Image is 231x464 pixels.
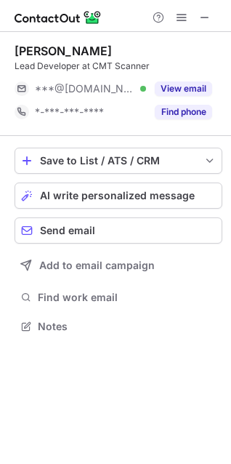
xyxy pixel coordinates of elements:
[15,183,222,209] button: AI write personalized message
[38,291,216,304] span: Find work email
[15,60,222,73] div: Lead Developer at CMT Scanner
[155,105,212,119] button: Reveal Button
[155,81,212,96] button: Reveal Button
[39,260,155,271] span: Add to email campaign
[35,82,135,95] span: ***@[DOMAIN_NAME]
[40,155,197,167] div: Save to List / ATS / CRM
[15,44,112,58] div: [PERSON_NAME]
[15,148,222,174] button: save-profile-one-click
[15,316,222,337] button: Notes
[15,217,222,244] button: Send email
[40,225,95,236] span: Send email
[40,190,195,201] span: AI write personalized message
[38,320,216,333] span: Notes
[15,9,102,26] img: ContactOut v5.3.10
[15,287,222,308] button: Find work email
[15,252,222,279] button: Add to email campaign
